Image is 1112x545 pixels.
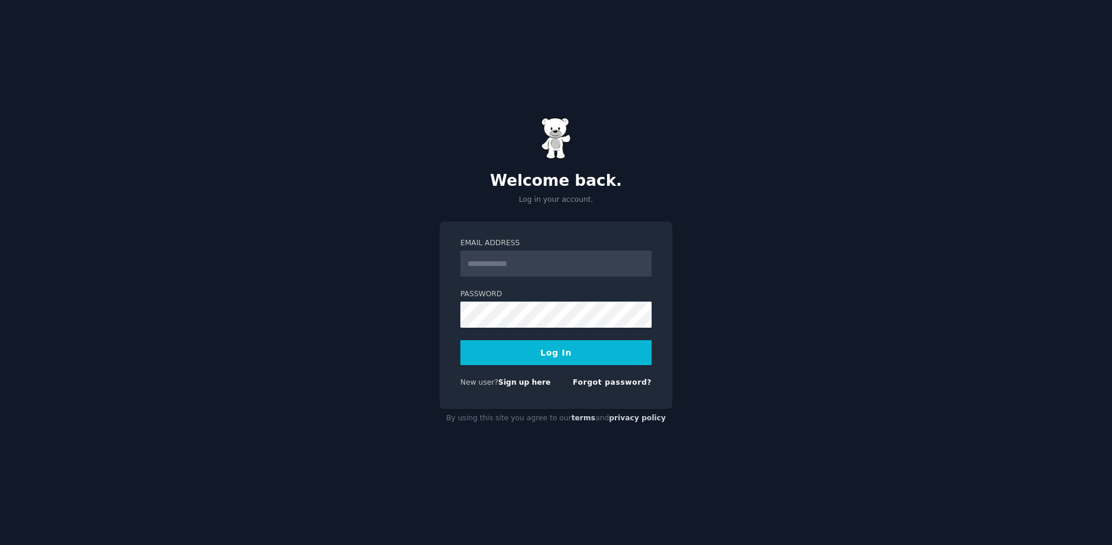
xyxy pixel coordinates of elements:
div: By using this site you agree to our and [440,409,672,428]
button: Log In [460,340,652,365]
a: terms [571,414,595,422]
a: privacy policy [609,414,666,422]
h2: Welcome back. [440,172,672,191]
label: Email Address [460,238,652,249]
span: New user? [460,378,498,386]
label: Password [460,289,652,300]
a: Sign up here [498,378,551,386]
p: Log in your account. [440,195,672,205]
a: Forgot password? [573,378,652,386]
img: Gummy Bear [541,118,571,159]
